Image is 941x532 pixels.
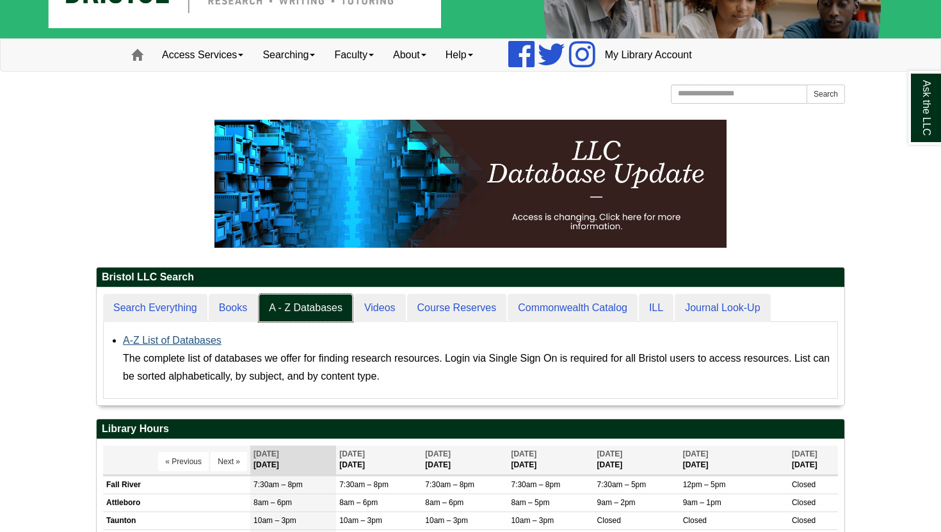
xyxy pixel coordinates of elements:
[209,294,257,323] a: Books
[597,480,647,489] span: 7:30am – 5pm
[325,39,383,71] a: Faculty
[597,449,623,458] span: [DATE]
[103,512,250,529] td: Taunton
[683,498,721,507] span: 9am – 1pm
[259,294,353,323] a: A - Z Databases
[594,446,680,474] th: [DATE]
[253,516,296,525] span: 10am – 3pm
[792,498,816,507] span: Closed
[152,39,253,71] a: Access Services
[511,480,560,489] span: 7:30am – 8pm
[436,39,483,71] a: Help
[683,516,707,525] span: Closed
[511,449,536,458] span: [DATE]
[354,294,406,323] a: Videos
[97,268,844,287] h2: Bristol LLC Search
[339,516,382,525] span: 10am – 3pm
[253,480,303,489] span: 7:30am – 8pm
[407,294,507,323] a: Course Reserves
[253,498,292,507] span: 8am – 6pm
[211,452,247,471] button: Next »
[597,498,636,507] span: 9am – 2pm
[336,446,422,474] th: [DATE]
[158,452,209,471] button: « Previous
[683,480,726,489] span: 12pm – 5pm
[807,85,845,104] button: Search
[103,476,250,494] td: Fall River
[683,449,709,458] span: [DATE]
[511,516,554,525] span: 10am – 3pm
[789,446,838,474] th: [DATE]
[508,294,638,323] a: Commonwealth Catalog
[253,39,325,71] a: Searching
[123,350,831,385] div: The complete list of databases we offer for finding research resources. Login via Single Sign On ...
[425,498,463,507] span: 8am – 6pm
[123,335,221,346] a: A-Z List of Databases
[425,516,468,525] span: 10am – 3pm
[422,446,508,474] th: [DATE]
[383,39,436,71] a: About
[680,446,789,474] th: [DATE]
[792,516,816,525] span: Closed
[214,120,727,248] img: HTML tutorial
[597,516,621,525] span: Closed
[425,480,474,489] span: 7:30am – 8pm
[103,494,250,512] td: Attleboro
[103,294,207,323] a: Search Everything
[595,39,702,71] a: My Library Account
[339,480,389,489] span: 7:30am – 8pm
[253,449,279,458] span: [DATE]
[675,294,770,323] a: Journal Look-Up
[250,446,336,474] th: [DATE]
[511,498,549,507] span: 8am – 5pm
[792,449,817,458] span: [DATE]
[339,449,365,458] span: [DATE]
[792,480,816,489] span: Closed
[425,449,451,458] span: [DATE]
[508,446,593,474] th: [DATE]
[639,294,673,323] a: ILL
[339,498,378,507] span: 8am – 6pm
[97,419,844,439] h2: Library Hours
